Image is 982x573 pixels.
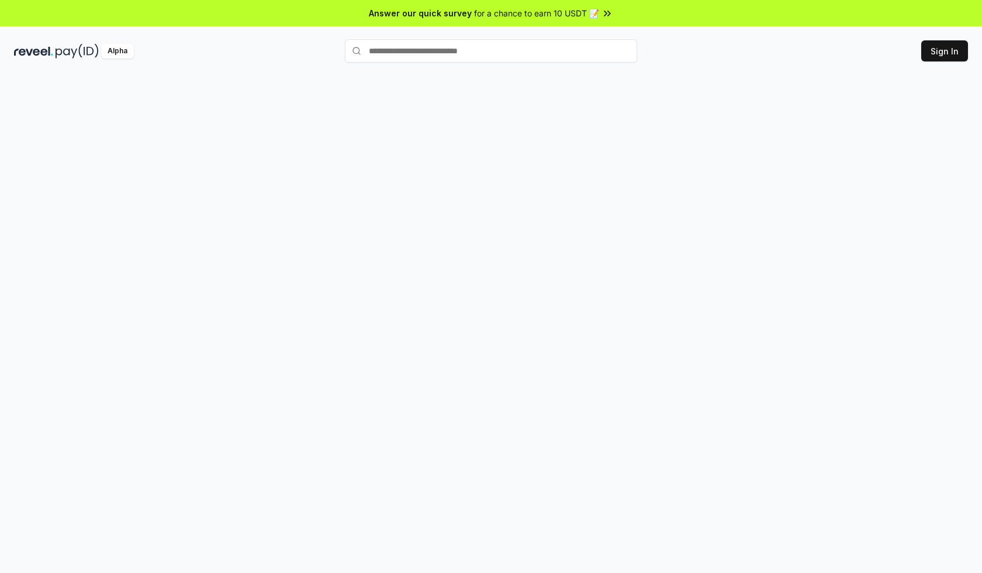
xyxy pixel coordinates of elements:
[56,44,99,59] img: pay_id
[474,7,599,19] span: for a chance to earn 10 USDT 📝
[14,44,53,59] img: reveel_dark
[921,40,968,61] button: Sign In
[369,7,472,19] span: Answer our quick survey
[101,44,134,59] div: Alpha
